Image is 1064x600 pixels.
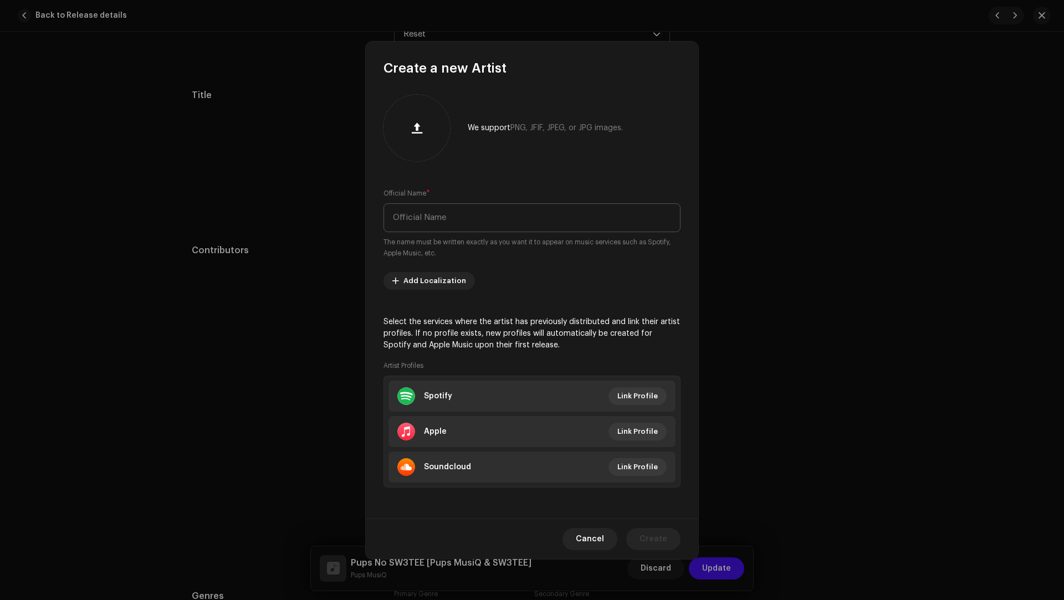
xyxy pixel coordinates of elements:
[383,360,423,371] small: Artist Profiles
[383,316,681,351] p: Select the services where the artist has previously distributed and link their artist profiles. I...
[608,423,667,440] button: Link Profile
[403,270,466,292] span: Add Localization
[626,528,681,550] button: Create
[608,387,667,405] button: Link Profile
[640,528,667,550] span: Create
[468,124,623,132] div: We support
[424,427,447,436] div: Apple
[424,392,452,401] div: Spotify
[510,124,623,132] span: PNG, JFIF, JPEG, or JPG images.
[383,272,475,290] button: Add Localization
[383,188,426,199] small: Official Name
[562,528,617,550] button: Cancel
[576,528,604,550] span: Cancel
[617,385,658,407] span: Link Profile
[617,420,658,443] span: Link Profile
[383,237,681,259] small: The name must be written exactly as you want it to appear on music services such as Spotify, Appl...
[617,456,658,478] span: Link Profile
[383,59,507,77] span: Create a new Artist
[608,458,667,476] button: Link Profile
[424,463,471,471] div: Soundcloud
[383,203,681,232] input: Official Name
